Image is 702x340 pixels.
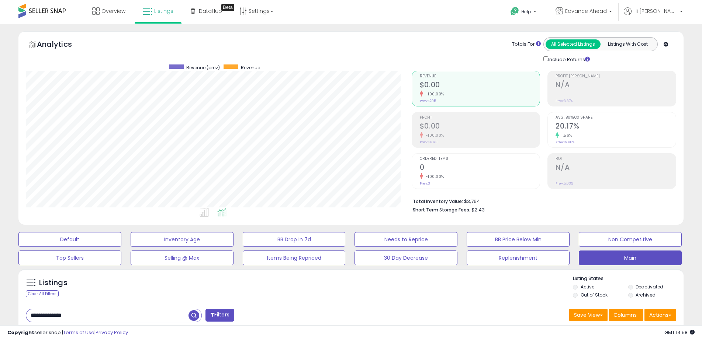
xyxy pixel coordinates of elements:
h2: 20.17% [556,122,676,132]
small: Prev: $205 [420,99,436,103]
small: -100.00% [423,174,444,179]
small: Prev: 5.03% [556,181,573,186]
span: Profit [420,116,540,120]
label: Out of Stock [581,292,608,298]
a: Help [505,1,544,24]
button: 30 Day Decrease [355,250,457,265]
span: 2025-09-8 14:58 GMT [664,329,695,336]
div: seller snap | | [7,329,128,336]
h2: $0.00 [420,122,540,132]
strong: Copyright [7,329,34,336]
li: $3,764 [413,196,671,205]
span: Avg. Buybox Share [556,116,676,120]
span: Overview [101,7,125,15]
button: Default [18,232,121,247]
span: Columns [613,311,637,319]
h2: 0 [420,163,540,173]
span: DataHub [199,7,222,15]
h2: $0.00 [420,81,540,91]
button: Non Competitive [579,232,682,247]
button: Columns [609,309,643,321]
button: Listings With Cost [600,39,655,49]
b: Short Term Storage Fees: [413,207,470,213]
button: Filters [205,309,234,322]
h5: Analytics [37,39,86,51]
span: Hi [PERSON_NAME] [633,7,678,15]
p: Listing States: [573,275,684,282]
span: $2.43 [471,206,485,213]
button: Main [579,250,682,265]
h2: N/A [556,81,676,91]
button: Actions [644,309,676,321]
span: Edvance Ahead [565,7,607,15]
small: Prev: 3.37% [556,99,573,103]
span: ROI [556,157,676,161]
h5: Listings [39,278,68,288]
button: BB Price Below Min [467,232,570,247]
small: Prev: 19.86% [556,140,574,144]
button: Top Sellers [18,250,121,265]
h2: N/A [556,163,676,173]
i: Get Help [510,7,519,16]
button: All Selected Listings [546,39,601,49]
button: Save View [569,309,608,321]
div: Clear All Filters [26,290,59,297]
div: Include Returns [538,55,599,63]
button: Selling @ Max [131,250,234,265]
label: Deactivated [636,284,663,290]
small: 1.56% [559,133,572,138]
label: Active [581,284,594,290]
span: Revenue [420,74,540,78]
label: Archived [636,292,656,298]
span: Revenue (prev) [186,64,220,71]
button: Replenishment [467,250,570,265]
div: Totals For [512,41,541,48]
span: Profit [PERSON_NAME] [556,74,676,78]
div: Tooltip anchor [221,4,234,11]
button: Needs to Reprice [355,232,457,247]
span: Help [521,8,531,15]
span: Ordered Items [420,157,540,161]
a: Terms of Use [63,329,94,336]
button: Items Being Repriced [243,250,346,265]
a: Privacy Policy [96,329,128,336]
button: BB Drop in 7d [243,232,346,247]
span: Revenue [241,64,260,71]
a: Hi [PERSON_NAME] [624,7,683,24]
button: Inventory Age [131,232,234,247]
small: Prev: 3 [420,181,430,186]
b: Total Inventory Value: [413,198,463,204]
small: Prev: $6.93 [420,140,438,144]
span: Listings [154,7,173,15]
small: -100.00% [423,91,444,97]
small: -100.00% [423,133,444,138]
